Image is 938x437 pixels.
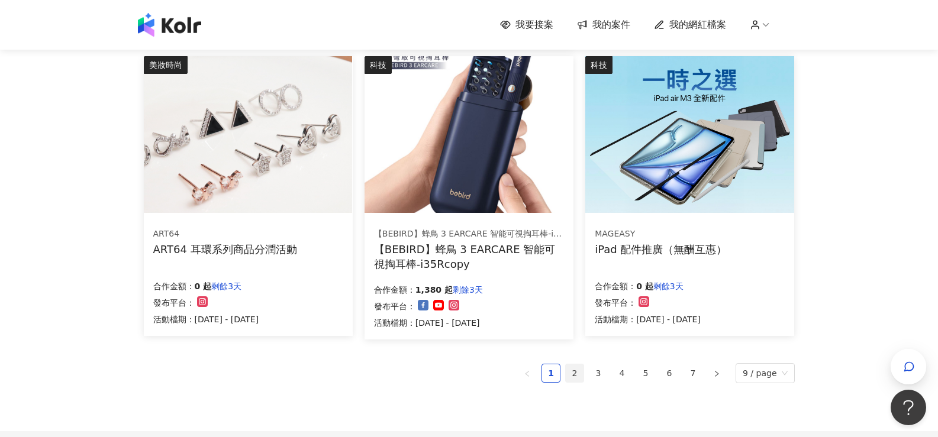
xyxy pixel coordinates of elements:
li: 5 [636,364,655,383]
a: 5 [637,364,655,382]
div: 【BEBIRD】蜂鳥 3 EARCARE 智能可視掏耳棒-i35R [374,228,563,240]
iframe: Help Scout Beacon - Open [891,390,926,425]
img: 耳環系列銀飾 [144,56,352,213]
a: 7 [684,364,702,382]
p: 發布平台： [595,296,636,310]
div: 科技 [365,56,392,74]
a: 我的網紅檔案 [654,18,726,31]
a: 我的案件 [577,18,630,31]
a: 4 [613,364,631,382]
li: Previous Page [518,364,537,383]
a: 3 [589,364,607,382]
div: 美妝時尚 [144,56,188,74]
span: 我的案件 [592,18,630,31]
button: right [707,364,726,383]
div: iPad 配件推廣（無酬互惠） [595,242,727,257]
div: MAGEASY [595,228,727,240]
li: 1 [541,364,560,383]
div: ART64 [153,228,297,240]
img: logo [138,13,201,37]
div: 【BEBIRD】蜂鳥 3 EARCARE 智能可視掏耳棒-i35Rcopy [374,242,564,271]
p: 合作金額： [374,283,415,297]
div: ART64 耳環系列商品分潤活動 [153,242,297,257]
li: 3 [589,364,608,383]
div: Page Size [736,363,795,383]
span: left [524,370,531,377]
p: 剩餘3天 [453,283,483,297]
p: 剩餘3天 [211,279,241,293]
p: 活動檔期：[DATE] - [DATE] [595,312,701,326]
li: 4 [613,364,631,383]
span: right [713,370,720,377]
p: 發布平台： [153,296,195,310]
p: 剩餘3天 [653,279,684,293]
div: 科技 [585,56,613,74]
img: 【BEBIRD】蜂鳥 3 EARCARE 智能可視掏耳棒-i35R [365,56,573,213]
button: left [518,364,537,383]
span: 9 / page [743,364,788,383]
span: 我要接案 [515,18,553,31]
p: 活動檔期：[DATE] - [DATE] [153,312,259,326]
li: 6 [660,364,679,383]
p: 合作金額： [595,279,636,293]
p: 發布平台： [374,299,415,313]
p: 0 起 [636,279,653,293]
li: 2 [565,364,584,383]
p: 1,380 起 [415,283,453,297]
a: 2 [566,364,584,382]
a: 1 [542,364,560,382]
img: iPad 全系列配件 [585,56,794,213]
a: 我要接案 [500,18,553,31]
p: 活動檔期：[DATE] - [DATE] [374,316,483,330]
a: 6 [660,364,678,382]
p: 合作金額： [153,279,195,293]
li: 7 [684,364,702,383]
li: Next Page [707,364,726,383]
p: 0 起 [195,279,212,293]
span: 我的網紅檔案 [669,18,726,31]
